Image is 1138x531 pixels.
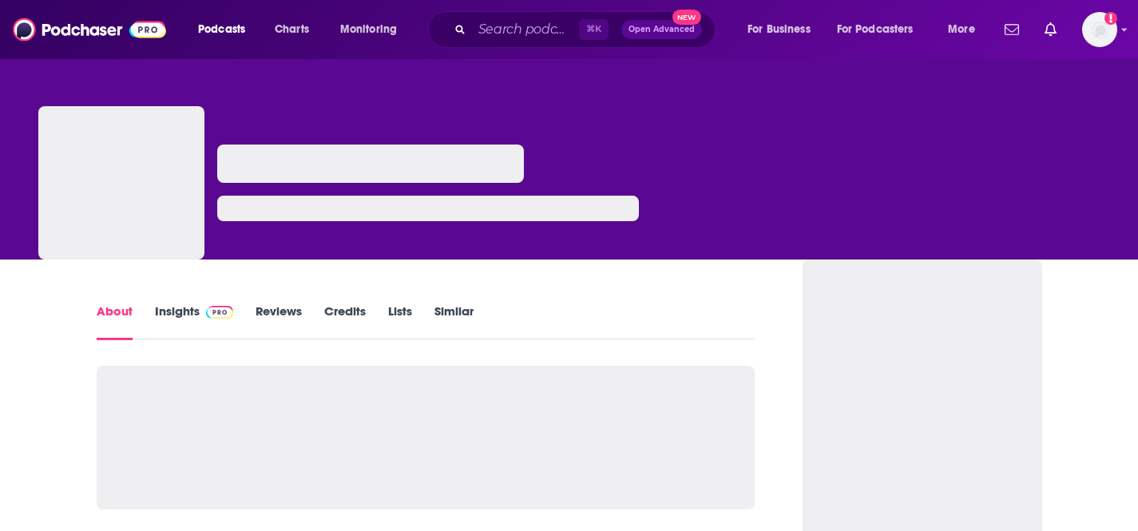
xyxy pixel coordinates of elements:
button: open menu [937,17,995,42]
span: For Business [747,18,811,41]
button: Show profile menu [1082,12,1117,47]
span: More [948,18,975,41]
a: InsightsPodchaser Pro [155,303,234,340]
span: New [672,10,701,25]
button: Open AdvancedNew [621,20,702,39]
a: Show notifications dropdown [998,16,1025,43]
span: Logged in as megcassidy [1082,12,1117,47]
a: Lists [388,303,412,340]
a: Reviews [256,303,302,340]
input: Search podcasts, credits, & more... [472,17,579,42]
span: Charts [275,18,309,41]
img: User Profile [1082,12,1117,47]
button: open menu [736,17,831,42]
span: ⌘ K [579,19,609,40]
img: Podchaser - Follow, Share and Rate Podcasts [13,14,166,45]
img: Podchaser Pro [206,306,234,319]
span: Open Advanced [628,26,695,34]
button: open menu [187,17,266,42]
a: Similar [434,303,474,340]
a: Charts [264,17,319,42]
span: Monitoring [340,18,397,41]
span: For Podcasters [837,18,914,41]
a: About [97,303,133,340]
button: open menu [827,17,937,42]
button: open menu [329,17,418,42]
a: Credits [324,303,366,340]
svg: Add a profile image [1104,12,1117,25]
span: Podcasts [198,18,245,41]
div: Search podcasts, credits, & more... [443,11,731,48]
a: Show notifications dropdown [1038,16,1063,43]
